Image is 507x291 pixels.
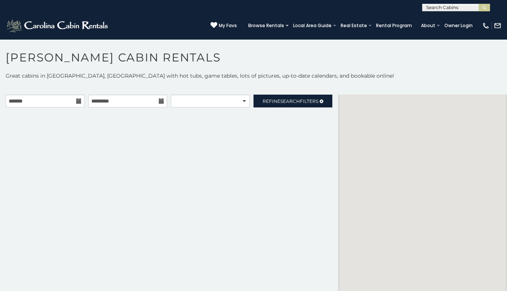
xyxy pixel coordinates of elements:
a: Real Estate [337,20,371,31]
img: White-1-2.png [6,18,110,33]
a: Owner Login [441,20,476,31]
a: RefineSearchFilters [253,95,332,107]
a: About [417,20,439,31]
span: Search [280,98,300,104]
a: Browse Rentals [244,20,288,31]
a: My Favs [210,22,237,29]
span: Refine Filters [263,98,318,104]
a: Local Area Guide [289,20,335,31]
a: Rental Program [372,20,416,31]
img: mail-regular-white.png [494,22,501,29]
img: phone-regular-white.png [482,22,490,29]
span: My Favs [219,22,237,29]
